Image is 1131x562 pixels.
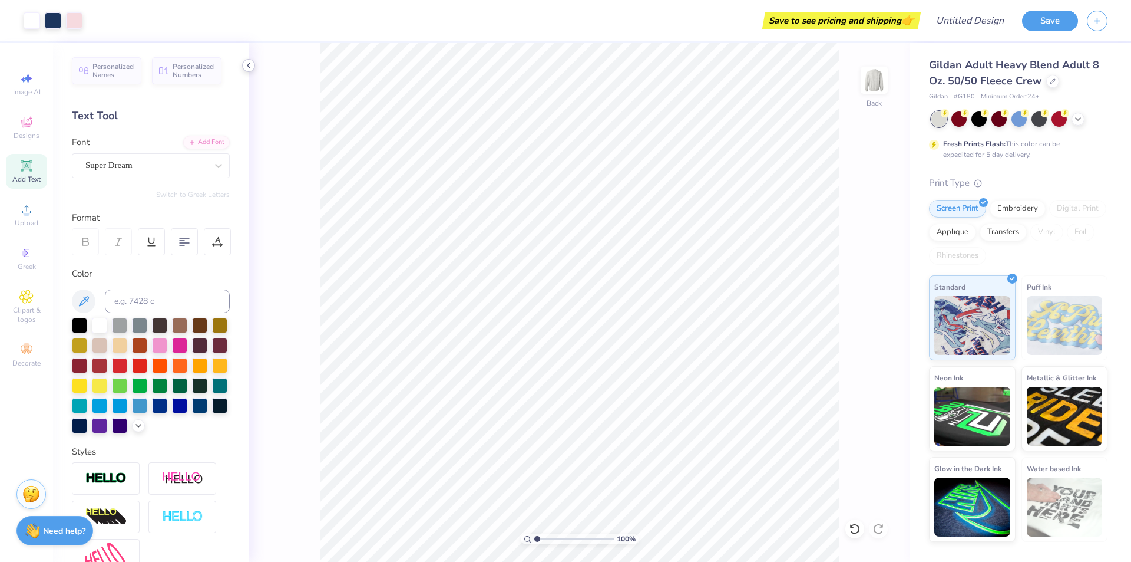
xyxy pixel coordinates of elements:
span: Puff Ink [1027,281,1051,293]
span: # G180 [954,92,975,102]
img: Neon Ink [934,387,1010,446]
span: Gildan [929,92,948,102]
div: Color [72,267,230,281]
input: e.g. 7428 c [105,290,230,313]
img: Back [862,68,886,92]
span: Standard [934,281,965,293]
span: Metallic & Glitter Ink [1027,372,1096,384]
div: Foil [1067,224,1094,241]
div: Screen Print [929,200,986,218]
span: Glow in the Dark Ink [934,462,1001,475]
button: Switch to Greek Letters [156,190,230,199]
span: Decorate [12,359,41,368]
span: Neon Ink [934,372,963,384]
img: Glow in the Dark Ink [934,478,1010,537]
img: 3d Illusion [85,508,127,527]
img: Water based Ink [1027,478,1103,537]
span: 100 % [617,534,636,544]
span: Greek [18,262,36,271]
span: Designs [14,131,39,140]
img: Shadow [162,471,203,486]
div: Styles [72,445,230,459]
span: Personalized Numbers [173,63,214,79]
img: Metallic & Glitter Ink [1027,387,1103,446]
input: Untitled Design [927,9,1013,32]
img: Stroke [85,472,127,485]
span: Personalized Names [92,63,134,79]
div: Applique [929,224,976,241]
div: Vinyl [1030,224,1063,241]
button: Save [1022,11,1078,31]
img: Negative Space [162,510,203,524]
strong: Need help? [43,525,85,537]
label: Font [72,136,90,149]
span: Add Text [12,175,41,184]
div: Text Tool [72,108,230,124]
div: Transfers [980,224,1027,241]
img: Puff Ink [1027,296,1103,355]
div: This color can be expedited for 5 day delivery. [943,139,1088,160]
span: Water based Ink [1027,462,1081,475]
div: Print Type [929,176,1107,190]
div: Add Font [183,136,230,149]
div: Save to see pricing and shipping [765,12,918,29]
div: Digital Print [1049,200,1106,218]
div: Embroidery [990,200,1046,218]
div: Rhinestones [929,247,986,265]
span: Clipart & logos [6,305,47,324]
div: Back [867,98,882,109]
img: Standard [934,296,1010,355]
span: 👉 [901,13,914,27]
span: Image AI [13,87,41,97]
span: Upload [15,218,38,228]
span: Minimum Order: 24 + [981,92,1040,102]
div: Format [72,211,231,225]
strong: Fresh Prints Flash: [943,139,1006,149]
span: Gildan Adult Heavy Blend Adult 8 Oz. 50/50 Fleece Crew [929,58,1099,88]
